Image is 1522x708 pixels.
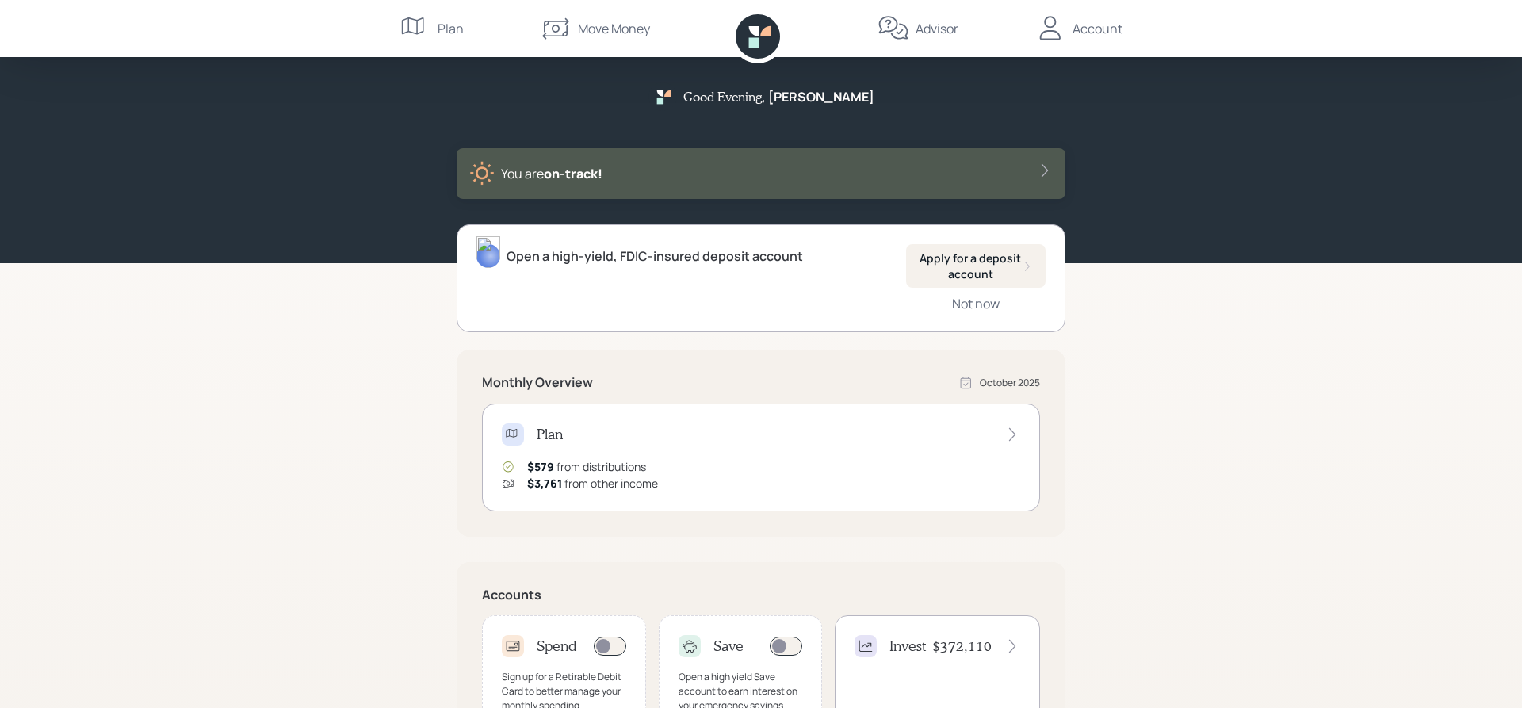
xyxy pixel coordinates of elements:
[537,426,563,443] h4: Plan
[980,376,1040,390] div: October 2025
[906,244,1046,288] button: Apply for a deposit account
[527,459,554,474] span: $579
[919,251,1033,281] div: Apply for a deposit account
[889,637,926,655] h4: Invest
[952,295,1000,312] div: Not now
[501,164,602,183] div: You are
[469,161,495,186] img: sunny-XHVQM73Q.digested.png
[1073,19,1122,38] div: Account
[713,637,744,655] h4: Save
[932,637,992,655] h4: $372,110
[768,90,874,105] h5: [PERSON_NAME]
[527,476,562,491] span: $3,761
[527,475,658,492] div: from other income
[482,375,593,390] h5: Monthly Overview
[527,458,646,475] div: from distributions
[916,19,958,38] div: Advisor
[537,637,577,655] h4: Spend
[476,236,500,268] img: treva-nostdahl-headshot.png
[507,247,803,266] div: Open a high-yield, FDIC-insured deposit account
[482,587,1040,603] h5: Accounts
[438,19,464,38] div: Plan
[544,165,602,182] span: on‑track!
[683,89,765,104] h5: Good Evening ,
[578,19,650,38] div: Move Money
